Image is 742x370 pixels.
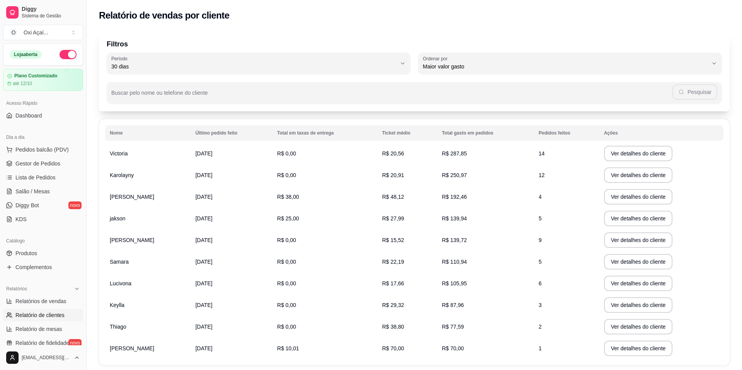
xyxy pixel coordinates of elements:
span: R$ 38,80 [382,324,404,330]
button: Ver detalhes do cliente [604,211,673,226]
span: 3 [539,302,542,308]
span: [PERSON_NAME] [110,237,154,243]
span: R$ 17,66 [382,280,404,286]
button: Ver detalhes do cliente [604,167,673,183]
span: 5 [539,259,542,265]
span: Relatório de clientes [15,311,65,319]
span: [DATE] [196,237,213,243]
span: R$ 48,12 [382,194,404,200]
span: R$ 0,00 [277,172,296,178]
span: Relatórios de vendas [15,297,66,305]
span: 14 [539,150,545,157]
span: R$ 139,94 [442,215,467,222]
span: Victoria [110,150,128,157]
article: até 12/10 [13,80,32,87]
span: R$ 250,97 [442,172,467,178]
input: Buscar pelo nome ou telefone do cliente [111,92,672,100]
span: Relatórios [6,286,27,292]
span: R$ 0,00 [277,324,296,330]
span: [PERSON_NAME] [110,345,154,351]
a: Complementos [3,261,83,273]
button: Ver detalhes do cliente [604,254,673,269]
span: R$ 0,00 [277,302,296,308]
span: [PERSON_NAME] [110,194,154,200]
span: R$ 287,85 [442,150,467,157]
th: Pedidos feitos [534,125,599,141]
span: Salão / Mesas [15,188,50,195]
a: Relatório de fidelidadenovo [3,337,83,349]
span: [DATE] [196,302,213,308]
span: R$ 27,99 [382,215,404,222]
span: Samara [110,259,129,265]
span: 1 [539,345,542,351]
span: Complementos [15,263,52,271]
span: jakson [110,215,125,222]
span: R$ 15,52 [382,237,404,243]
a: Diggy Botnovo [3,199,83,211]
a: Plano Customizadoaté 12/10 [3,69,83,91]
span: R$ 87,96 [442,302,464,308]
button: Ver detalhes do cliente [604,232,673,248]
button: Alterar Status [60,50,77,59]
span: Karolayny [110,172,134,178]
button: Ver detalhes do cliente [604,189,673,205]
span: Produtos [15,249,37,257]
span: 9 [539,237,542,243]
span: R$ 105,95 [442,280,467,286]
article: Plano Customizado [14,73,57,79]
span: [DATE] [196,172,213,178]
p: Filtros [107,39,722,49]
button: Ver detalhes do cliente [604,341,673,356]
button: Pedidos balcão (PDV) [3,143,83,156]
span: Gestor de Pedidos [15,160,60,167]
span: [DATE] [196,194,213,200]
span: [DATE] [196,150,213,157]
span: R$ 139,72 [442,237,467,243]
span: Diggy [22,6,80,13]
span: R$ 0,00 [277,237,296,243]
a: Dashboard [3,109,83,122]
span: KDS [15,215,27,223]
div: Acesso Rápido [3,97,83,109]
button: [EMAIL_ADDRESS][DOMAIN_NAME] [3,348,83,367]
a: Gestor de Pedidos [3,157,83,170]
span: R$ 0,00 [277,280,296,286]
span: R$ 110,94 [442,259,467,265]
span: R$ 70,00 [382,345,404,351]
span: Diggy Bot [15,201,39,209]
span: R$ 192,46 [442,194,467,200]
th: Nome [105,125,191,141]
span: [DATE] [196,215,213,222]
label: Ordenar por [423,55,450,62]
span: 30 dias [111,63,397,70]
span: Maior valor gasto [423,63,708,70]
button: Ordenar porMaior valor gasto [418,53,722,74]
span: Relatório de fidelidade [15,339,69,347]
span: R$ 25,00 [277,215,299,222]
span: Dashboard [15,112,42,119]
a: Relatório de clientes [3,309,83,321]
span: R$ 0,00 [277,150,296,157]
button: Ver detalhes do cliente [604,276,673,291]
span: R$ 29,32 [382,302,404,308]
span: R$ 0,00 [277,259,296,265]
button: Ver detalhes do cliente [604,297,673,313]
button: Período30 dias [107,53,410,74]
div: Loja aberta [10,50,42,59]
div: Oxi Açaí ... [24,29,48,36]
span: O [10,29,17,36]
a: Salão / Mesas [3,185,83,198]
th: Total gasto em pedidos [437,125,534,141]
span: 5 [539,215,542,222]
span: 12 [539,172,545,178]
span: R$ 70,00 [442,345,464,351]
h2: Relatório de vendas por cliente [99,9,230,22]
span: [EMAIL_ADDRESS][DOMAIN_NAME] [22,355,71,361]
span: Keylla [110,302,124,308]
a: Relatório de mesas [3,323,83,335]
span: Pedidos balcão (PDV) [15,146,69,153]
span: Lista de Pedidos [15,174,56,181]
button: Ver detalhes do cliente [604,146,673,161]
span: Thiago [110,324,126,330]
a: Lista de Pedidos [3,171,83,184]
